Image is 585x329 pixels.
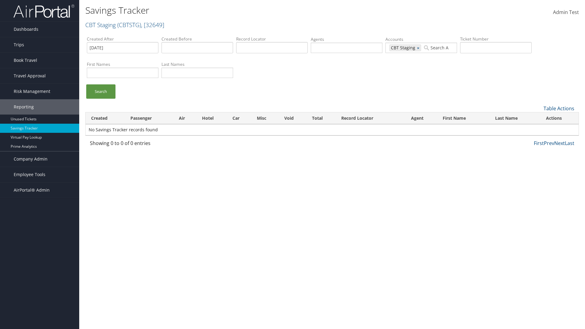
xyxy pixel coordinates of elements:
td: No Savings Tracker records found [86,124,579,135]
a: Last [565,140,574,147]
h1: Savings Tracker [85,4,414,17]
img: airportal-logo.png [13,4,74,18]
a: Next [554,140,565,147]
th: Passenger [125,112,174,124]
th: Air [173,112,197,124]
div: Showing 0 to 0 of 0 entries [90,140,204,150]
label: Ticket Number [460,36,532,42]
span: ( CBTSTG ) [117,21,141,29]
th: First Name [437,112,490,124]
th: Actions [541,112,579,124]
span: CBT Staging [390,45,415,51]
a: First [534,140,544,147]
span: Book Travel [14,53,37,68]
a: Table Actions [544,105,574,112]
span: Employee Tools [14,167,45,182]
label: Created Before [161,36,233,42]
th: Void [279,112,307,124]
span: Admin Test [553,9,579,16]
th: Total [307,112,336,124]
th: Last Name [490,112,541,124]
label: First Names [87,61,158,67]
th: Misc [251,112,279,124]
span: AirPortal® Admin [14,182,50,198]
input: Search Accounts [423,45,453,51]
span: , [ 32649 ] [141,21,164,29]
a: × [417,45,421,51]
label: Created After [87,36,158,42]
label: Record Locator [236,36,308,42]
span: Company Admin [14,151,48,167]
span: Trips [14,37,24,52]
th: Hotel [197,112,227,124]
a: Prev [544,140,554,147]
span: Reporting [14,99,34,115]
th: Agent: activate to sort column descending [406,112,437,124]
span: Travel Approval [14,68,46,83]
label: Accounts [385,36,457,42]
th: Created: activate to sort column ascending [86,112,125,124]
span: Dashboards [14,22,38,37]
span: Risk Management [14,84,50,99]
th: Car [227,112,251,124]
a: Search [86,84,115,99]
label: Agents [311,36,382,42]
a: CBT Staging [85,21,164,29]
a: Admin Test [553,3,579,22]
label: Last Names [161,61,233,67]
th: Record Locator: activate to sort column ascending [336,112,406,124]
